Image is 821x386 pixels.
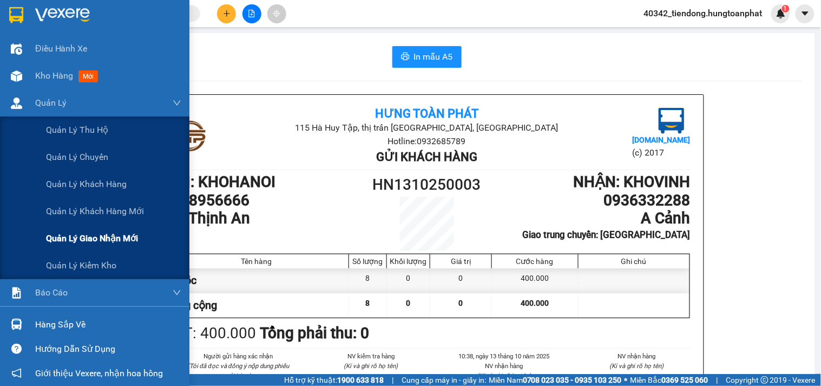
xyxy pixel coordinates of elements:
[632,146,690,159] li: (c) 2017
[46,177,127,191] span: Quản lý khách hàng
[761,376,769,384] span: copyright
[46,231,138,245] span: Quản lý giao nhận mới
[451,361,558,371] li: NV nhận hàng
[430,268,492,293] div: 0
[11,287,22,299] img: solution-icon
[35,366,163,380] span: Giới thiệu Vexere, nhận hoa hồng
[402,374,486,386] span: Cung cấp máy in - giấy in:
[495,257,575,266] div: Cước hàng
[376,150,477,164] b: Gửi khách hàng
[523,376,622,384] strong: 0708 023 035 - 0935 103 250
[35,42,88,55] span: Điều hành xe
[173,288,181,297] span: down
[337,376,384,384] strong: 1900 633 818
[185,351,292,361] li: Người gửi hàng xác nhận
[35,317,181,333] div: Hàng sắp về
[662,376,708,384] strong: 0369 525 060
[35,341,181,357] div: Hướng dẫn sử dụng
[167,299,218,312] span: Tổng cộng
[251,121,602,134] li: 115 Hà Huy Tập, thị trấn [GEOGRAPHIC_DATA], [GEOGRAPHIC_DATA]
[11,98,22,109] img: warehouse-icon
[401,52,410,62] span: printer
[11,70,22,82] img: warehouse-icon
[489,374,622,386] span: Miền Nam
[163,108,218,162] img: logo.jpg
[796,4,815,23] button: caret-down
[11,43,22,55] img: warehouse-icon
[387,268,430,293] div: 0
[717,374,718,386] span: |
[492,268,578,293] div: 400.000
[366,299,370,307] span: 8
[163,209,361,228] h1: Cty Thịnh An
[11,368,22,378] span: notification
[223,10,231,17] span: plus
[167,257,346,266] div: Tên hàng
[630,374,708,386] span: Miền Bắc
[187,362,289,379] i: (Tôi đã đọc và đồng ý nộp dung phiếu gửi hàng)
[392,46,462,68] button: printerIn mẫu A5
[392,374,393,386] span: |
[35,70,73,81] span: Kho hàng
[248,10,255,17] span: file-add
[11,344,22,354] span: question-circle
[523,229,691,240] b: Giao trung chuyển: [GEOGRAPHIC_DATA]
[242,4,261,23] button: file-add
[46,150,108,164] span: Quản lý chuyến
[284,374,384,386] span: Hỗ trợ kỹ thuật:
[776,9,786,18] img: icon-new-feature
[375,107,478,120] b: Hưng Toàn Phát
[451,351,558,361] li: 10:38, ngày 13 tháng 10 năm 2025
[165,268,350,293] div: Thuốc
[414,50,453,63] span: In mẫu A5
[46,259,116,272] span: Quản lý kiểm kho
[659,108,685,134] img: logo.jpg
[459,299,463,307] span: 0
[9,7,23,23] img: logo-vxr
[632,136,690,144] b: [DOMAIN_NAME]
[163,191,361,210] h1: 0388956666
[273,10,280,17] span: aim
[782,5,790,12] sup: 1
[251,134,602,148] li: Hotline: 0932685789
[46,204,144,218] span: Quản lý khách hàng mới
[610,362,664,370] i: (Kí và ghi rõ họ tên)
[11,319,22,330] img: warehouse-icon
[78,70,98,82] span: mới
[800,9,810,18] span: caret-down
[163,173,276,191] b: GỬI : KHOHANOI
[217,4,236,23] button: plus
[492,209,690,228] h1: A Cảnh
[173,99,181,107] span: down
[318,351,425,361] li: NV kiểm tra hàng
[521,299,549,307] span: 400.000
[267,4,286,23] button: aim
[574,173,691,191] b: NHẬN : KHOVINH
[492,191,690,210] h1: 0936332288
[581,257,687,266] div: Ghi chú
[406,299,411,307] span: 0
[35,286,68,299] span: Báo cáo
[477,372,531,379] i: (Kí và ghi rõ họ tên)
[163,321,256,345] div: ĐTT : 400.000
[390,257,427,266] div: Khối lượng
[433,257,489,266] div: Giá trị
[635,7,771,20] span: 40342_tiendong.hungtoanphat
[35,96,67,110] span: Quản Lý
[625,378,628,382] span: ⚪️
[260,324,370,342] b: Tổng phải thu: 0
[352,257,384,266] div: Số lượng
[784,5,787,12] span: 1
[344,362,398,370] i: (Kí và ghi rõ họ tên)
[361,173,493,197] h1: HN1310250003
[583,351,691,361] li: NV nhận hàng
[46,123,108,137] span: Quản lý thu hộ
[349,268,387,293] div: 8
